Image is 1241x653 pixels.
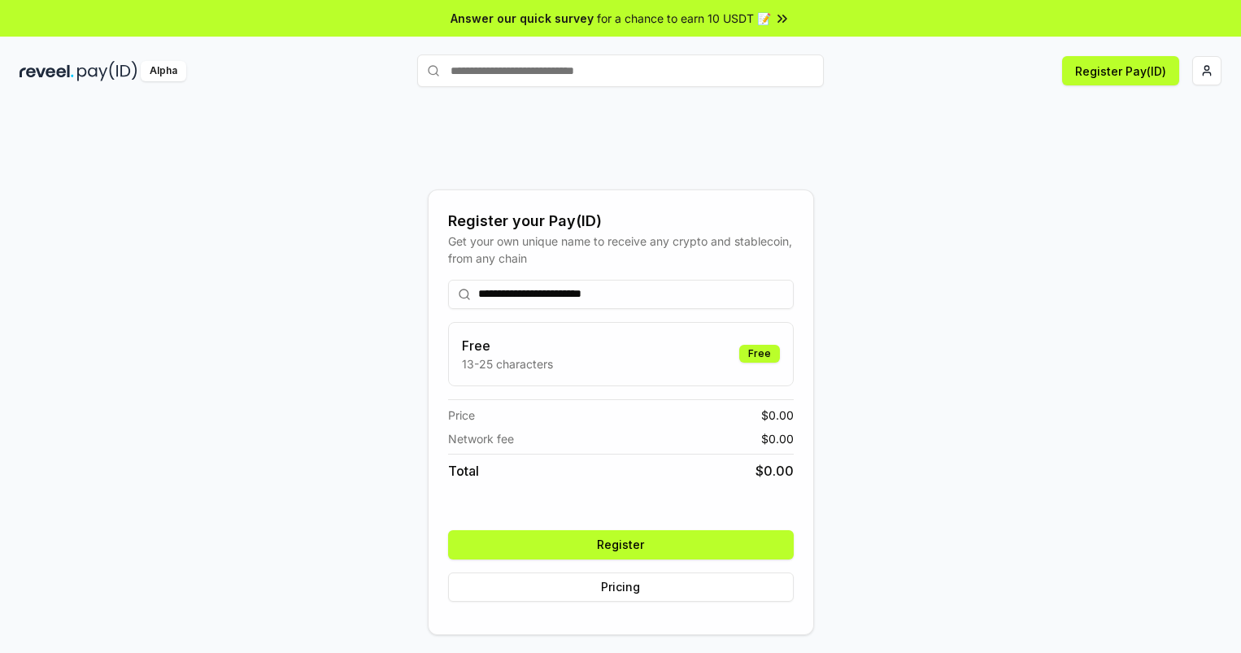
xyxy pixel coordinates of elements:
[448,233,794,267] div: Get your own unique name to receive any crypto and stablecoin, from any chain
[739,345,780,363] div: Free
[20,61,74,81] img: reveel_dark
[755,461,794,481] span: $ 0.00
[77,61,137,81] img: pay_id
[761,430,794,447] span: $ 0.00
[448,572,794,602] button: Pricing
[597,10,771,27] span: for a chance to earn 10 USDT 📝
[761,407,794,424] span: $ 0.00
[462,336,553,355] h3: Free
[451,10,594,27] span: Answer our quick survey
[462,355,553,372] p: 13-25 characters
[448,210,794,233] div: Register your Pay(ID)
[448,430,514,447] span: Network fee
[1062,56,1179,85] button: Register Pay(ID)
[141,61,186,81] div: Alpha
[448,530,794,559] button: Register
[448,407,475,424] span: Price
[448,461,479,481] span: Total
